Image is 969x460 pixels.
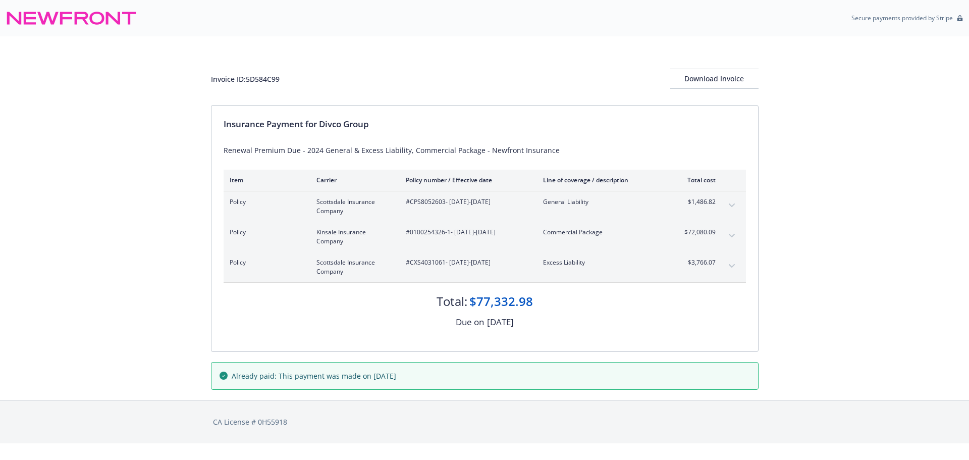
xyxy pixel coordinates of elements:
[316,228,390,246] span: Kinsale Insurance Company
[543,197,662,207] span: General Liability
[316,197,390,216] span: Scottsdale Insurance Company
[724,228,740,244] button: expand content
[543,228,662,237] span: Commercial Package
[211,74,280,84] div: Invoice ID: 5D584C99
[230,197,300,207] span: Policy
[724,197,740,214] button: expand content
[543,176,662,184] div: Line of coverage / description
[678,176,716,184] div: Total cost
[678,197,716,207] span: $1,486.82
[543,258,662,267] span: Excess Liability
[437,293,467,310] div: Total:
[406,228,527,237] span: #0100254326-1 - [DATE]-[DATE]
[230,228,300,237] span: Policy
[406,197,527,207] span: #CPS8052603 - [DATE]-[DATE]
[469,293,533,310] div: $77,332.98
[316,176,390,184] div: Carrier
[678,258,716,267] span: $3,766.07
[316,258,390,276] span: Scottsdale Insurance Company
[406,176,527,184] div: Policy number / Effective date
[406,258,527,267] span: #CXS4031061 - [DATE]-[DATE]
[230,258,300,267] span: Policy
[724,258,740,274] button: expand content
[224,222,746,252] div: PolicyKinsale Insurance Company#0100254326-1- [DATE]-[DATE]Commercial Package$72,080.09expand con...
[456,316,484,329] div: Due on
[224,145,746,156] div: Renewal Premium Due - 2024 General & Excess Liability, Commercial Package - Newfront Insurance
[670,69,759,88] div: Download Invoice
[232,371,396,381] span: Already paid: This payment was made on [DATE]
[670,69,759,89] button: Download Invoice
[851,14,953,22] p: Secure payments provided by Stripe
[487,316,514,329] div: [DATE]
[213,417,757,427] div: CA License # 0H55918
[224,252,746,282] div: PolicyScottsdale Insurance Company#CXS4031061- [DATE]-[DATE]Excess Liability$3,766.07expand content
[224,118,746,131] div: Insurance Payment for Divco Group
[224,191,746,222] div: PolicyScottsdale Insurance Company#CPS8052603- [DATE]-[DATE]General Liability$1,486.82expand content
[678,228,716,237] span: $72,080.09
[230,176,300,184] div: Item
